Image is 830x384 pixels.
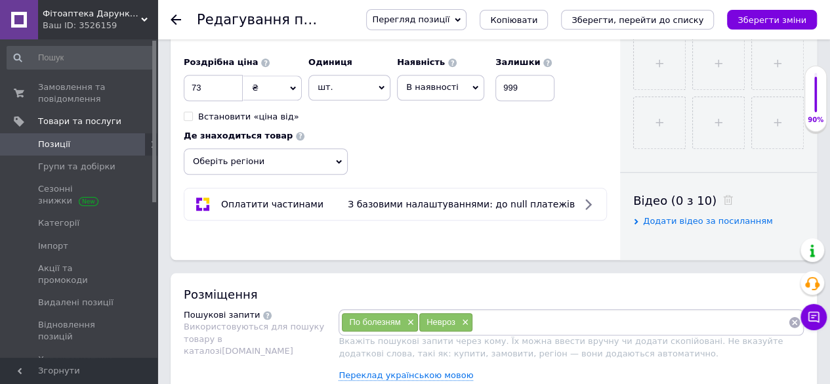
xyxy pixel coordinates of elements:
span: Замовлення та повідомлення [38,81,121,105]
div: 90% [805,116,826,125]
span: шт. [308,75,390,100]
div: Розміщення [184,286,804,303]
i: Зберегти, перейти до списку [571,15,703,25]
span: Використовуються для пошуку товару в каталозі [DOMAIN_NAME] [184,322,324,355]
span: По болезням [349,317,400,327]
b: Роздрібна ціна [184,57,258,67]
input: Пошук [7,46,155,70]
span: Перегляд позиції [372,14,449,24]
span: Видалені позиції [38,297,114,309]
span: Копіювати [490,15,537,25]
div: Встановити «ціна від» [198,111,299,123]
span: × [404,317,414,328]
span: Характеристики [38,354,112,366]
span: ₴ [252,83,259,93]
button: Зберегти зміни [727,10,817,30]
span: Вкажіть пошукові запити через кому. Їх можна ввести вручну чи додати скопійовані. Не вказуйте дод... [339,336,783,358]
span: Позиції [38,139,70,150]
div: 90% Якість заповнення [804,66,827,132]
span: Оплатити частинами [221,199,323,209]
span: Відео (0 з 10) [633,194,716,207]
span: Акції та промокоди [38,263,121,286]
b: Наявність [397,57,445,67]
span: Категорії [38,217,79,229]
b: Де знаходиться товар [184,131,293,140]
div: Пошукові запити [184,309,260,321]
span: Сезонні знижки [38,183,121,207]
span: Товари та послуги [38,116,121,127]
span: В наявності [406,82,459,92]
span: Невроз [426,317,455,327]
div: Повернутися назад [171,14,181,25]
input: - [495,75,554,101]
span: Додати відео за посиланням [643,216,773,226]
span: Фітоаптека Дарунки Природи [43,8,141,20]
div: Ваш ID: 3526159 [43,20,157,32]
span: Групи та добірки [38,161,115,173]
span: × [459,317,469,328]
span: Оберіть регіони [184,148,348,175]
button: Копіювати [480,10,548,30]
b: Одиниця [308,57,352,67]
i: Зберегти зміни [737,15,806,25]
a: Переклад українською мовою [339,370,473,381]
input: 0 [184,75,243,101]
span: З базовими налаштуваннями: до null платежів [348,199,575,209]
span: Відновлення позицій [38,319,121,343]
b: Залишки [495,57,540,67]
button: Зберегти, перейти до списку [561,10,714,30]
button: Чат з покупцем [800,304,827,330]
span: Імпорт [38,240,68,252]
h1: Редагування позиції: Таблетки "Чорниця форте" №80 nata-0047-321 [197,12,694,28]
